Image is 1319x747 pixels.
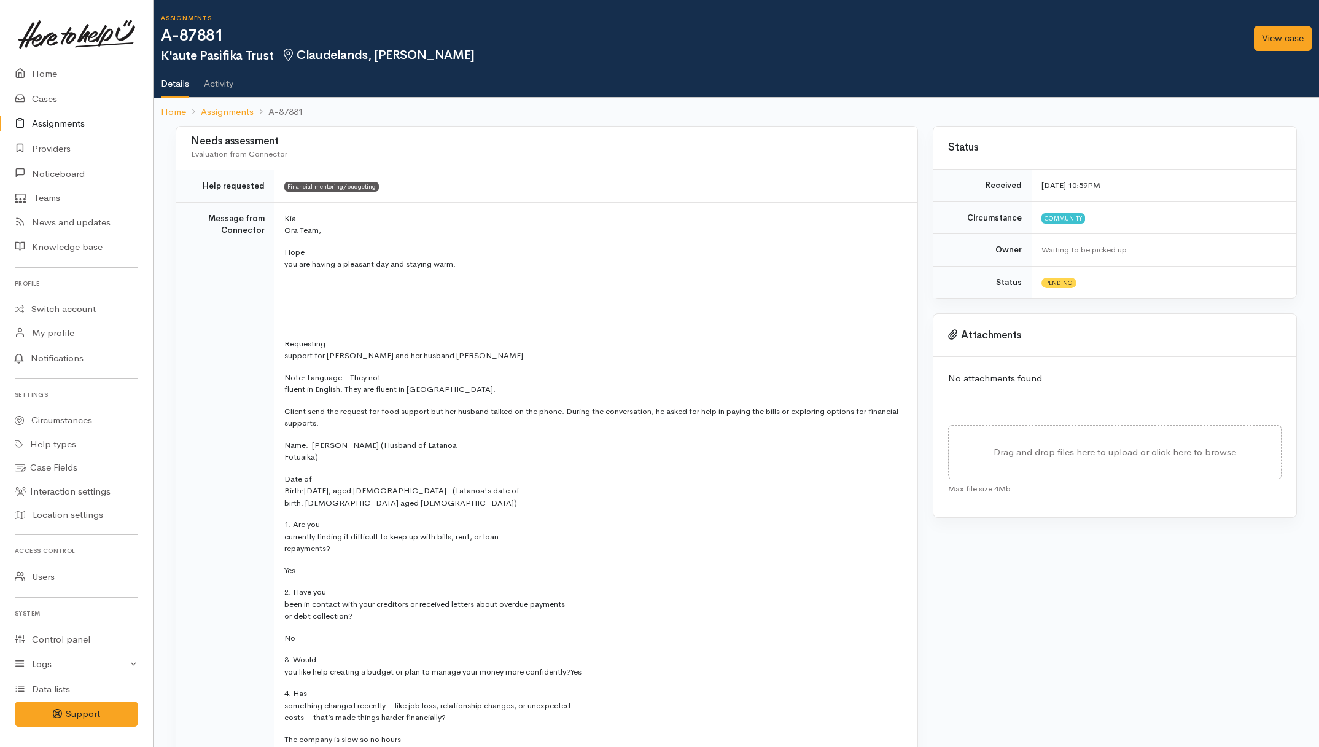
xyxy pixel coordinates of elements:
[284,519,499,553] span: 1. Are you currently finding it difficult to keep up with bills, rent, or loan repayments?
[161,105,186,119] a: Home
[933,234,1032,267] td: Owner
[176,170,274,203] td: Help requested
[284,688,570,722] span: 4. Has something changed recently—like job loss, relationship changes, or unexpected costs—that’s...
[933,201,1032,234] td: Circumstance
[284,213,321,236] span: Kia Ora Team,
[1041,180,1100,190] time: [DATE] 10:59PM
[1254,26,1312,51] a: View case
[284,633,295,643] span: No
[161,27,1247,45] h1: A-87881
[15,542,138,559] h6: Access control
[191,136,903,147] h3: Needs assessment
[15,605,138,622] h6: System
[284,372,903,396] p: Note: Language- They not fluent in English. They are fluent in [GEOGRAPHIC_DATA].
[284,654,570,677] span: 3. Would you like help creating a budget or plan to manage your money more confidently?
[281,47,475,63] span: Claudelands, [PERSON_NAME]
[15,386,138,403] h6: Settings
[284,247,456,270] span: Hope you are having a pleasant day and staying warm.
[1041,244,1282,256] div: Waiting to be picked up
[161,62,189,98] a: Details
[1041,278,1076,287] span: Pending
[161,15,1247,22] h6: Assignments
[15,702,138,727] button: Support
[284,182,379,192] span: Financial mentoring/budgeting
[154,98,1319,127] nav: breadcrumb
[191,149,287,159] span: Evaluation from Connector
[948,329,1282,342] h3: Attachments
[284,654,903,678] p: Yes
[1041,213,1085,223] span: Community
[204,62,233,96] a: Activity
[948,479,1282,495] div: Max file size 4Mb
[161,49,1247,63] h2: K'aute Pasifika Trust
[284,565,295,576] span: Yes
[284,474,312,496] span: Date of Birth:
[254,105,303,119] li: A-87881
[15,275,138,292] h6: Profile
[933,266,1032,298] td: Status
[994,446,1236,458] span: Drag and drop files here to upload or click here to browse
[948,142,1282,154] h3: Status
[284,439,903,463] p: Name: [PERSON_NAME] (Husband of Latanoa Fotuaika)
[933,170,1032,201] td: Received
[284,338,526,361] span: Requesting support for [PERSON_NAME] and her husband [PERSON_NAME].
[284,473,903,509] p: [DATE], aged [DEMOGRAPHIC_DATA]. (Latanoa's date of birth: [DEMOGRAPHIC_DATA] aged [DEMOGRAPHIC_D...
[201,105,254,119] a: Assignments
[284,587,565,621] span: 2. Have you been in contact with your creditors or received letters about overdue payments or deb...
[948,372,1282,386] p: No attachments found
[284,405,903,429] p: Client send the request for food support but her husband talked on the phone. During the conversa...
